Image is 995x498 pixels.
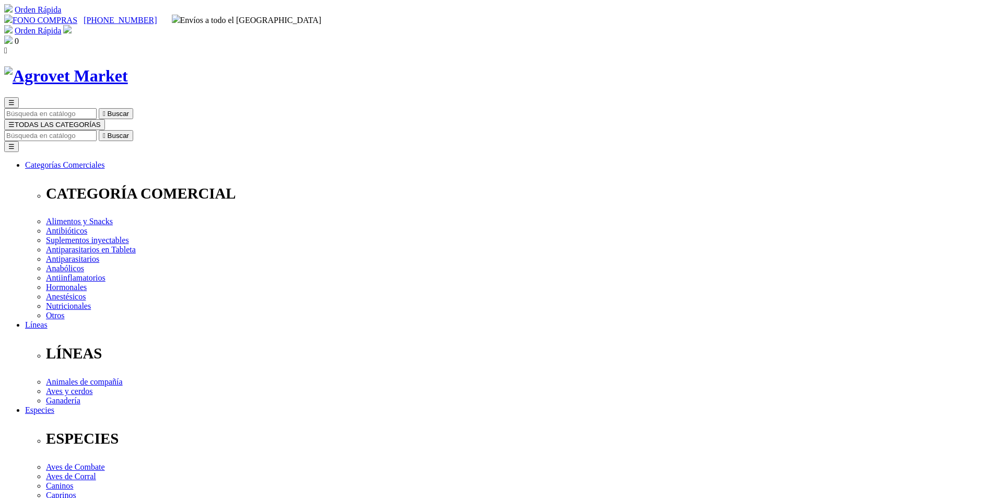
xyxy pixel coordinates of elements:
a: Hormonales [46,283,87,292]
a: Antiparasitarios [46,254,99,263]
i:  [103,132,106,140]
p: CATEGORÍA COMERCIAL [46,185,991,202]
button:  Buscar [99,108,133,119]
a: Antibióticos [46,226,87,235]
iframe: Brevo live chat [5,385,180,493]
span: Buscar [108,132,129,140]
p: ESPECIES [46,430,991,447]
span: Buscar [108,110,129,118]
span: 0 [15,37,19,45]
a: Orden Rápida [15,26,61,35]
a: [PHONE_NUMBER] [84,16,157,25]
a: Anabólicos [46,264,84,273]
a: Antiparasitarios en Tableta [46,245,136,254]
img: shopping-cart.svg [4,4,13,13]
a: Anestésicos [46,292,86,301]
a: FONO COMPRAS [4,16,77,25]
button: ☰ [4,141,19,152]
span: ☰ [8,99,15,107]
button: ☰ [4,97,19,108]
img: user.svg [63,25,72,33]
button:  Buscar [99,130,133,141]
img: phone.svg [4,15,13,23]
a: Categorías Comerciales [25,160,104,169]
input: Buscar [4,130,97,141]
p: LÍNEAS [46,345,991,362]
a: Líneas [25,320,48,329]
input: Buscar [4,108,97,119]
a: Animales de compañía [46,377,123,386]
span: ☰ [8,121,15,129]
a: Otros [46,311,65,320]
i:  [103,110,106,118]
a: Alimentos y Snacks [46,217,113,226]
a: Orden Rápida [15,5,61,14]
img: delivery-truck.svg [172,15,180,23]
a: Acceda a su cuenta de cliente [63,26,72,35]
img: Agrovet Market [4,66,128,86]
a: Nutricionales [46,302,91,310]
a: Antiinflamatorios [46,273,106,282]
span: Envíos a todo el [GEOGRAPHIC_DATA] [172,16,322,25]
a: Suplementos inyectables [46,236,129,245]
img: shopping-cart.svg [4,25,13,33]
button: ☰TODAS LAS CATEGORÍAS [4,119,105,130]
img: shopping-bag.svg [4,36,13,44]
i:  [4,46,7,55]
